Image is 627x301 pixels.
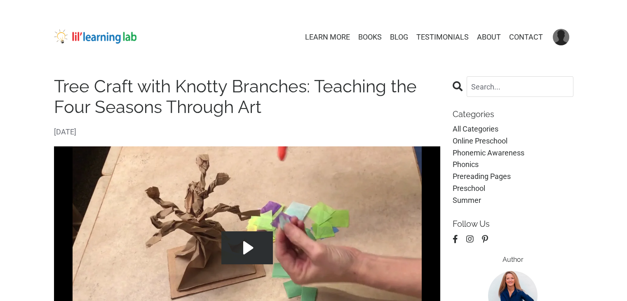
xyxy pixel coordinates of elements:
a: All Categories [453,123,573,135]
a: BOOKS [358,31,382,43]
h6: Author [453,256,573,263]
a: ABOUT [477,31,501,43]
img: User Avatar [553,29,569,45]
a: summer [453,195,573,207]
a: prereading pages [453,171,573,183]
a: online preschool [453,135,573,147]
a: BLOG [390,31,408,43]
a: phonics [453,159,573,171]
span: [DATE] [54,126,441,138]
h1: Tree Craft with Knotty Branches: Teaching the Four Seasons Through Art [54,76,441,118]
button: Play Video: file-uploads/sites/2147505858/video/26db407-df75-a16d-55f1-0224b276db2c_oOVlMGBlQB2hR... [221,231,273,264]
a: TESTIMONIALS [416,31,469,43]
a: CONTACT [509,31,543,43]
p: Follow Us [453,219,573,229]
a: preschool [453,183,573,195]
img: lil' learning lab [54,29,136,44]
a: LEARN MORE [305,31,350,43]
a: phonemic awareness [453,147,573,159]
p: Categories [453,109,573,119]
input: Search... [467,76,573,97]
